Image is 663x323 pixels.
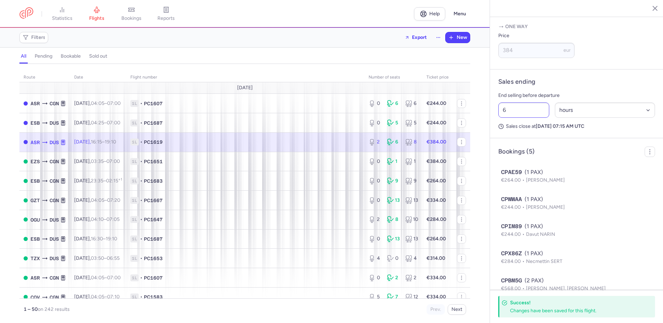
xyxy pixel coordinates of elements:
h4: sold out [89,53,107,59]
span: • [140,255,143,262]
a: reports [149,6,183,22]
h4: Sales ending [498,78,535,86]
time: 02:15 [106,178,122,184]
span: CPAE59 [501,168,522,176]
span: CPX86Z [501,249,522,258]
sup: +1 [118,177,122,182]
strong: €244.00 [427,120,446,126]
h4: bookable [61,53,81,59]
h4: Success! [510,299,640,306]
strong: €244.00 [427,100,446,106]
div: 13 [405,197,418,204]
a: Help [414,7,445,20]
button: Next [448,304,466,315]
span: PC1647 [144,216,163,223]
span: [DATE], [74,236,117,242]
button: Filters [20,32,48,43]
div: (1 PAX) [501,195,652,204]
button: Export [400,32,431,43]
strong: €384.00 [427,158,446,164]
span: CGN [50,177,59,185]
div: 13 [405,235,418,242]
a: bookings [114,6,149,22]
strong: €334.00 [427,294,446,300]
span: €568.00 [501,285,526,291]
span: €244.00 [501,231,526,237]
span: [DATE] [237,85,253,91]
th: Ticket price [422,72,453,83]
span: Help [429,11,440,16]
div: 5 [405,119,418,126]
strong: €334.00 [427,275,446,281]
span: • [140,100,143,107]
span: • [140,235,143,242]
div: 1 [387,158,400,165]
time: 07:00 [107,275,121,281]
div: 1 [405,158,418,165]
span: • [140,197,143,204]
h4: pending [35,53,52,59]
span: on 242 results [38,306,70,312]
time: 23:35 [91,178,103,184]
span: CGN [50,293,59,301]
p: One way [498,23,655,30]
span: PC1683 [144,177,163,184]
span: €264.00 [501,177,526,183]
span: CGN [50,100,59,107]
time: 07:00 [107,100,121,106]
div: 5 [369,293,381,300]
div: 0 [369,235,381,242]
div: (1 PAX) [501,168,652,176]
span: DUS [50,139,59,146]
span: [PERSON_NAME], [PERSON_NAME] [526,285,606,291]
span: PC1687 [144,119,163,126]
h4: all [21,53,26,59]
span: DUS [50,235,59,243]
span: €284.00 [501,258,526,264]
span: CGN [50,274,59,282]
span: – [91,197,120,203]
span: • [140,119,143,126]
button: Prev. [427,304,445,315]
span: [PERSON_NAME] [526,177,565,183]
div: (1 PAX) [501,222,652,231]
span: ASR [31,100,40,107]
span: EZS [31,158,40,165]
time: 07:00 [107,120,120,126]
span: [PERSON_NAME] [526,204,565,210]
time: 19:10 [105,139,116,145]
time: 19:10 [106,236,117,242]
th: Flight number [126,72,364,83]
strong: €264.00 [427,236,446,242]
div: 5 [387,119,400,126]
time: 04:05 [91,100,104,106]
span: – [91,139,116,145]
span: 1L [130,274,139,281]
span: 1L [130,158,139,165]
span: 1L [130,139,139,146]
span: eur [563,47,571,53]
time: 07:20 [107,197,120,203]
th: route [19,72,70,83]
div: 10 [405,216,418,223]
strong: [DATE] 07:15 AM UTC [536,123,584,129]
div: 8 [387,216,400,223]
span: Export [412,35,427,40]
span: – [91,178,122,184]
span: – [91,100,121,106]
time: 03:35 [91,158,104,164]
span: PC1619 [144,139,163,146]
strong: €314.00 [427,255,445,261]
span: Filters [31,35,45,40]
span: – [91,275,121,281]
span: • [140,177,143,184]
span: PC1653 [144,255,163,262]
div: 0 [387,255,400,262]
span: bookings [121,15,141,22]
strong: €264.00 [427,178,446,184]
span: Davut NARIN [526,231,555,237]
span: CGN [50,197,59,204]
span: CPIM89 [501,222,522,231]
span: PC1687 [144,235,163,242]
div: 9 [405,177,418,184]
